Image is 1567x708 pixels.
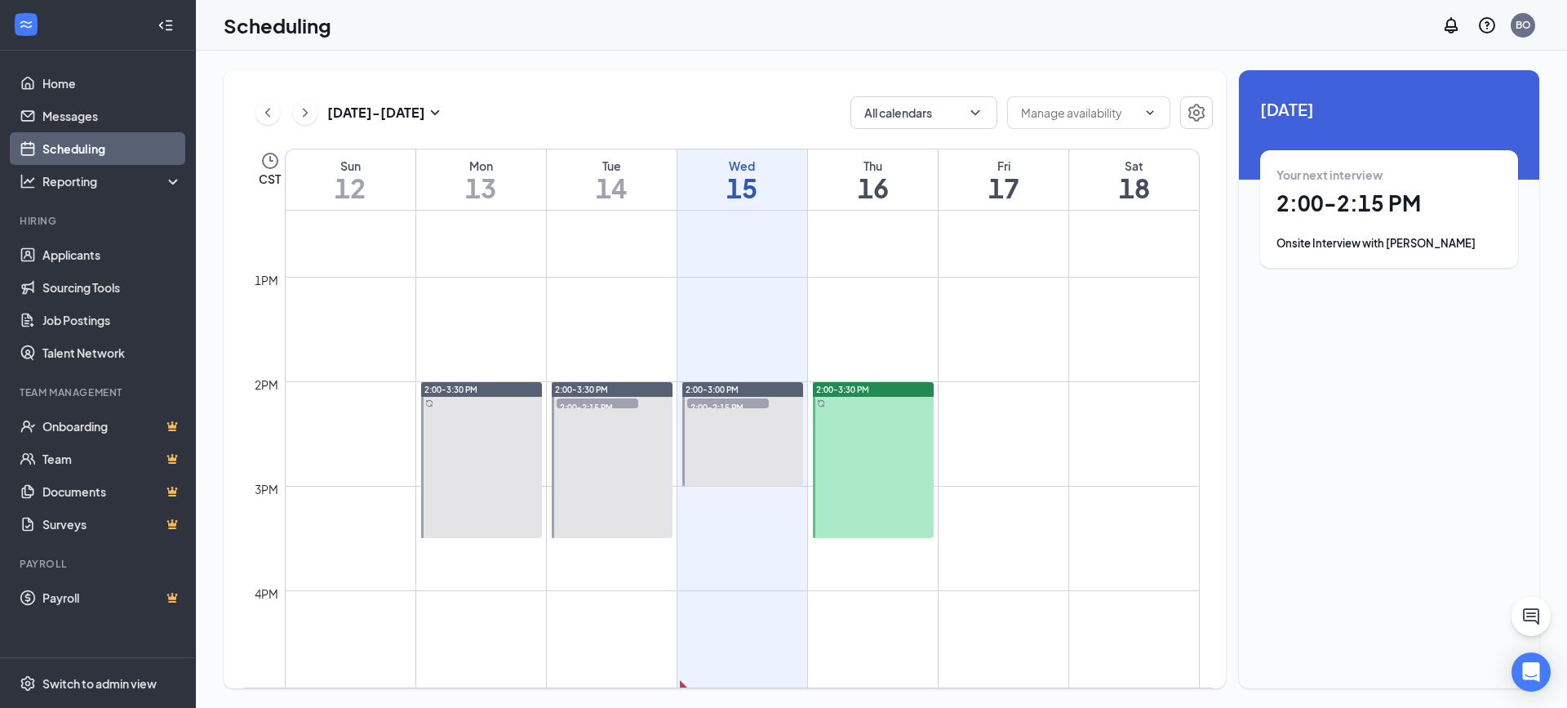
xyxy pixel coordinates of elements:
[42,304,182,336] a: Job Postings
[1512,597,1551,636] button: ChatActive
[808,158,938,174] div: Thu
[42,410,182,443] a: OnboardingCrown
[555,384,608,395] span: 2:00-3:30 PM
[42,581,182,614] a: PayrollCrown
[1260,96,1518,122] span: [DATE]
[425,103,445,122] svg: SmallChevronDown
[416,149,546,210] a: October 13, 2025
[1477,16,1497,35] svg: QuestionInfo
[416,158,546,174] div: Mon
[286,149,415,210] a: October 12, 2025
[425,399,433,407] svg: Sync
[808,149,938,210] a: October 16, 2025
[20,214,179,228] div: Hiring
[677,149,807,210] a: October 15, 2025
[686,384,739,395] span: 2:00-3:00 PM
[1069,158,1199,174] div: Sat
[42,475,182,508] a: DocumentsCrown
[42,271,182,304] a: Sourcing Tools
[20,675,36,692] svg: Settings
[42,443,182,475] a: TeamCrown
[416,174,546,202] h1: 13
[1069,149,1199,210] a: October 18, 2025
[255,100,280,125] button: ChevronLeft
[158,17,174,33] svg: Collapse
[293,100,317,125] button: ChevronRight
[687,399,769,415] span: 2:00-2:15 PM
[1187,103,1206,122] svg: Settings
[1143,106,1156,119] svg: ChevronDown
[967,105,983,121] svg: ChevronDown
[251,376,282,394] div: 2pm
[547,174,677,202] h1: 14
[939,149,1068,210] a: October 17, 2025
[1276,189,1502,217] h1: 2:00 - 2:15 PM
[1276,235,1502,252] div: Onsite Interview with [PERSON_NAME]
[557,399,638,415] span: 2:00-2:15 PM
[677,174,807,202] h1: 15
[20,173,36,189] svg: Analysis
[1441,16,1461,35] svg: Notifications
[939,174,1068,202] h1: 17
[42,238,182,271] a: Applicants
[224,11,331,39] h1: Scheduling
[286,174,415,202] h1: 12
[251,480,282,498] div: 3pm
[547,149,677,210] a: October 14, 2025
[1521,607,1541,626] svg: ChatActive
[816,384,869,395] span: 2:00-3:30 PM
[20,557,179,571] div: Payroll
[547,158,677,174] div: Tue
[808,174,938,202] h1: 16
[677,158,807,174] div: Wed
[42,675,157,692] div: Switch to admin view
[297,103,313,122] svg: ChevronRight
[260,103,276,122] svg: ChevronLeft
[42,67,182,100] a: Home
[1276,167,1502,183] div: Your next interview
[42,336,182,369] a: Talent Network
[327,104,425,122] h3: [DATE] - [DATE]
[42,100,182,132] a: Messages
[42,132,182,165] a: Scheduling
[424,384,477,395] span: 2:00-3:30 PM
[18,16,34,33] svg: WorkstreamLogo
[20,385,179,399] div: Team Management
[259,171,281,187] span: CST
[1180,96,1213,129] button: Settings
[1021,104,1137,122] input: Manage availability
[286,158,415,174] div: Sun
[251,585,282,603] div: 4pm
[42,173,183,189] div: Reporting
[939,158,1068,174] div: Fri
[817,399,825,407] svg: Sync
[260,151,280,171] svg: Clock
[850,96,997,129] button: All calendarsChevronDown
[1069,174,1199,202] h1: 18
[251,271,282,289] div: 1pm
[1512,652,1551,692] div: Open Intercom Messenger
[42,508,182,541] a: SurveysCrown
[1516,18,1531,32] div: BO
